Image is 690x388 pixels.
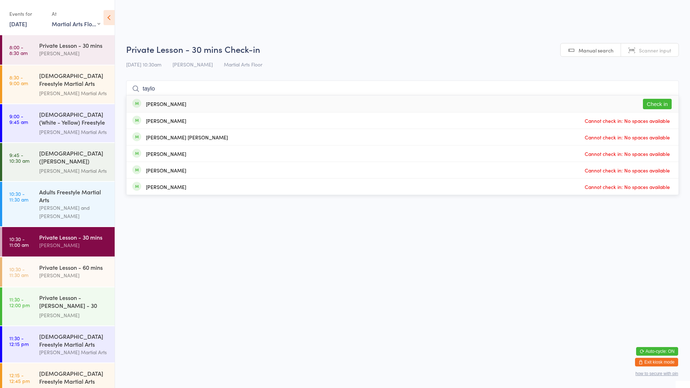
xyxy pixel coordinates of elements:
[146,134,228,140] div: [PERSON_NAME] [PERSON_NAME]
[583,181,672,192] span: Cannot check in: No spaces available
[2,227,115,257] a: 10:30 -11:00 amPrivate Lesson - 30 mins[PERSON_NAME]
[2,326,115,362] a: 11:30 -12:15 pm[DEMOGRAPHIC_DATA] Freestyle Martial Arts[PERSON_NAME] Martial Arts
[2,104,115,142] a: 9:00 -9:45 am[DEMOGRAPHIC_DATA] (White - Yellow) Freestyle Martial Arts[PERSON_NAME] Martial Arts
[39,41,109,49] div: Private Lesson - 30 mins
[146,118,186,124] div: [PERSON_NAME]
[126,80,679,97] input: Search
[39,263,109,271] div: Private Lesson - 60 mins
[9,236,29,248] time: 10:30 - 11:00 am
[643,99,672,109] button: Check in
[9,266,28,278] time: 10:30 - 11:30 am
[2,143,115,181] a: 9:45 -10:30 am[DEMOGRAPHIC_DATA] ([PERSON_NAME]) Freestyle Martial Arts[PERSON_NAME] Martial Arts
[39,294,109,311] div: Private Lesson - [PERSON_NAME] - 30 mins
[635,358,678,366] button: Exit kiosk mode
[172,61,213,68] span: [PERSON_NAME]
[583,132,672,143] span: Cannot check in: No spaces available
[39,110,109,128] div: [DEMOGRAPHIC_DATA] (White - Yellow) Freestyle Martial Arts
[9,8,45,20] div: Events for
[39,204,109,220] div: [PERSON_NAME] and [PERSON_NAME]
[636,347,678,356] button: Auto-cycle: ON
[39,89,109,97] div: [PERSON_NAME] Martial Arts
[583,165,672,176] span: Cannot check in: No spaces available
[583,148,672,159] span: Cannot check in: No spaces available
[146,167,186,173] div: [PERSON_NAME]
[39,348,109,356] div: [PERSON_NAME] Martial Arts
[2,65,115,103] a: 8:30 -9:00 am[DEMOGRAPHIC_DATA] Freestyle Martial Arts (Little Heroes)[PERSON_NAME] Martial Arts
[9,296,30,308] time: 11:30 - 12:00 pm
[583,115,672,126] span: Cannot check in: No spaces available
[9,44,28,56] time: 8:00 - 8:30 am
[39,188,109,204] div: Adults Freestyle Martial Arts
[39,241,109,249] div: [PERSON_NAME]
[146,151,186,157] div: [PERSON_NAME]
[9,372,30,384] time: 12:15 - 12:45 pm
[39,271,109,280] div: [PERSON_NAME]
[39,233,109,241] div: Private Lesson - 30 mins
[2,35,115,65] a: 8:00 -8:30 amPrivate Lesson - 30 mins[PERSON_NAME]
[9,20,27,28] a: [DATE]
[9,152,29,163] time: 9:45 - 10:30 am
[126,61,161,68] span: [DATE] 10:30am
[9,74,28,86] time: 8:30 - 9:00 am
[39,167,109,175] div: [PERSON_NAME] Martial Arts
[579,47,613,54] span: Manual search
[52,20,100,28] div: Martial Arts Floor
[146,101,186,107] div: [PERSON_NAME]
[224,61,262,68] span: Martial Arts Floor
[9,335,29,347] time: 11:30 - 12:15 pm
[126,43,679,55] h2: Private Lesson - 30 mins Check-in
[2,182,115,226] a: 10:30 -11:30 amAdults Freestyle Martial Arts[PERSON_NAME] and [PERSON_NAME]
[39,311,109,319] div: [PERSON_NAME]
[146,184,186,190] div: [PERSON_NAME]
[39,332,109,348] div: [DEMOGRAPHIC_DATA] Freestyle Martial Arts
[2,257,115,287] a: 10:30 -11:30 amPrivate Lesson - 60 mins[PERSON_NAME]
[39,369,109,387] div: [DEMOGRAPHIC_DATA] Freestyle Martial Arts (Little Heroes)
[52,8,100,20] div: At
[635,371,678,376] button: how to secure with pin
[9,113,28,125] time: 9:00 - 9:45 am
[639,47,671,54] span: Scanner input
[39,128,109,136] div: [PERSON_NAME] Martial Arts
[39,49,109,57] div: [PERSON_NAME]
[39,71,109,89] div: [DEMOGRAPHIC_DATA] Freestyle Martial Arts (Little Heroes)
[9,191,28,202] time: 10:30 - 11:30 am
[2,287,115,325] a: 11:30 -12:00 pmPrivate Lesson - [PERSON_NAME] - 30 mins[PERSON_NAME]
[39,149,109,167] div: [DEMOGRAPHIC_DATA] ([PERSON_NAME]) Freestyle Martial Arts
